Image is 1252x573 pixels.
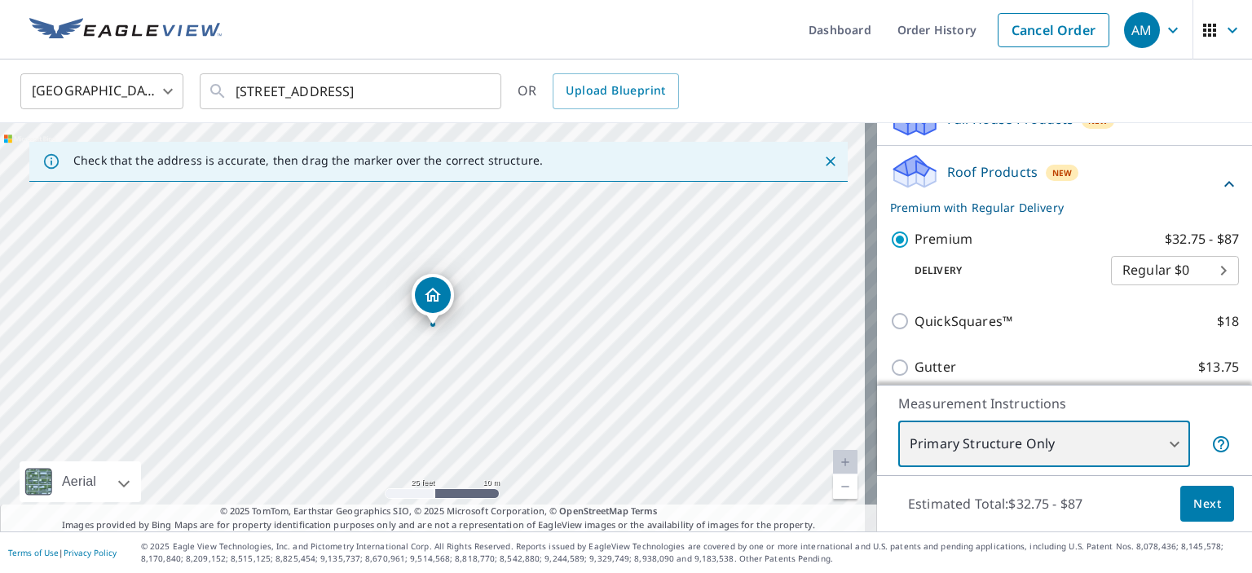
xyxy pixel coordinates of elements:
[947,162,1038,182] p: Roof Products
[8,548,117,558] p: |
[915,311,1012,332] p: QuickSquares™
[898,394,1231,413] p: Measurement Instructions
[1124,12,1160,48] div: AM
[20,461,141,502] div: Aerial
[236,68,468,114] input: Search by address or latitude-longitude
[73,153,543,168] p: Check that the address is accurate, then drag the marker over the correct structure.
[631,505,658,517] a: Terms
[559,505,628,517] a: OpenStreetMap
[20,68,183,114] div: [GEOGRAPHIC_DATA]
[141,540,1244,565] p: © 2025 Eagle View Technologies, Inc. and Pictometry International Corp. All Rights Reserved. Repo...
[1052,166,1073,179] span: New
[1165,229,1239,249] p: $32.75 - $87
[220,505,658,518] span: © 2025 TomTom, Earthstar Geographics SIO, © 2025 Microsoft Corporation, ©
[895,486,1095,522] p: Estimated Total: $32.75 - $87
[518,73,679,109] div: OR
[915,357,956,377] p: Gutter
[57,461,101,502] div: Aerial
[890,199,1219,216] p: Premium with Regular Delivery
[1217,311,1239,332] p: $18
[1111,248,1239,293] div: Regular $0
[29,18,222,42] img: EV Logo
[898,421,1190,467] div: Primary Structure Only
[833,450,857,474] a: Current Level 20, Zoom In Disabled
[890,263,1111,278] p: Delivery
[1180,486,1234,522] button: Next
[833,474,857,499] a: Current Level 20, Zoom Out
[64,547,117,558] a: Privacy Policy
[820,151,841,172] button: Close
[1193,494,1221,514] span: Next
[412,274,454,324] div: Dropped pin, building 1, Residential property, 3580 Old Union Rd Adel, GA 31620
[8,547,59,558] a: Terms of Use
[566,81,665,101] span: Upload Blueprint
[1198,357,1239,377] p: $13.75
[553,73,678,109] a: Upload Blueprint
[890,152,1239,216] div: Roof ProductsNewPremium with Regular Delivery
[915,229,972,249] p: Premium
[998,13,1109,47] a: Cancel Order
